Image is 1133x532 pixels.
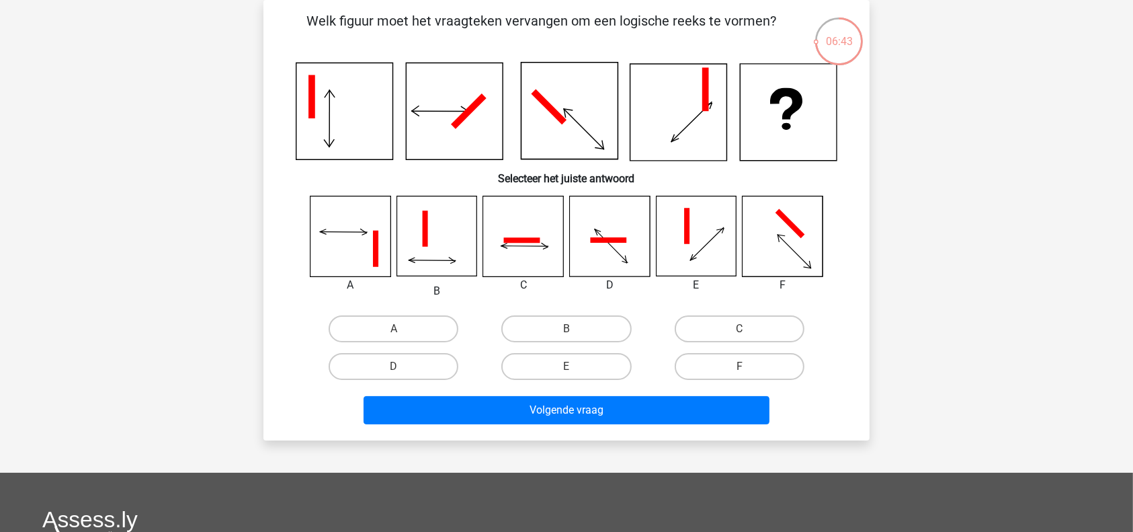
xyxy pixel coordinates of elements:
[646,277,747,293] div: E
[814,16,864,50] div: 06:43
[732,277,833,293] div: F
[675,315,804,342] label: C
[285,161,848,185] h6: Selecteer het juiste antwoord
[364,396,770,424] button: Volgende vraag
[285,11,798,51] p: Welk figuur moet het vraagteken vervangen om een logische reeks te vormen?
[472,277,574,293] div: C
[675,353,804,380] label: F
[501,353,631,380] label: E
[329,353,458,380] label: D
[300,277,401,293] div: A
[559,277,661,293] div: D
[386,283,488,299] div: B
[501,315,631,342] label: B
[329,315,458,342] label: A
